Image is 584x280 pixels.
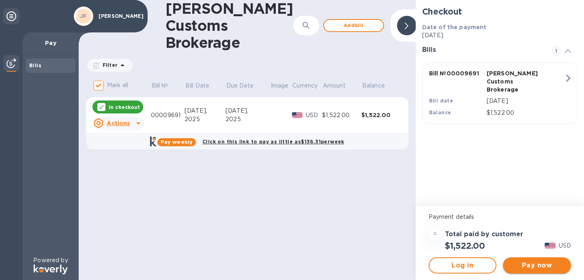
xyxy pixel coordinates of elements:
div: [DATE], [225,107,270,115]
h2: $1,522.00 [445,241,485,251]
button: Log in [429,257,497,274]
b: Bill date [429,98,453,104]
p: $1,522.00 [487,109,564,117]
span: Pay now [509,261,565,270]
h3: Total paid by customer [445,231,523,238]
p: Due Date [226,81,253,90]
img: USD [545,243,556,248]
span: Add bill [331,21,377,30]
p: USD [306,111,322,120]
b: Date of the payment [422,24,487,30]
p: Bill Date [185,81,209,90]
div: $1,522.00 [322,111,361,120]
p: [DATE] [487,97,564,105]
p: Powered by [33,256,68,265]
button: Addbill [323,19,384,32]
p: Payment details [429,213,571,221]
span: Bill № [152,81,179,90]
p: Pay [29,39,72,47]
p: Bill № 00009691 [429,69,483,77]
p: [DATE] [422,31,578,40]
div: 2025 [225,115,270,124]
p: [PERSON_NAME] Customs Brokerage [487,69,541,94]
p: Mark all [107,81,128,90]
div: [DATE], [185,107,225,115]
img: USD [292,112,303,118]
span: Log in [436,261,490,270]
span: Bill Date [185,81,220,90]
u: Actions [107,120,130,126]
p: Balance [362,81,385,90]
h3: Bills [422,46,542,54]
p: Currency [292,81,318,90]
div: = [429,228,442,241]
b: Bills [29,62,41,68]
p: Image [271,81,289,90]
b: Click on this link to pay as little as $136.31 per week [202,139,344,145]
div: 00009691 [151,111,185,120]
p: Filter [99,62,118,68]
div: 2025 [185,115,225,124]
h2: Checkout [422,6,578,17]
p: In checkout [109,104,140,111]
b: JF [80,13,87,19]
span: Amount [323,81,356,90]
p: Amount [323,81,346,90]
p: USD [559,242,571,250]
span: Balance [362,81,395,90]
p: Bill № [152,81,168,90]
span: Due Date [226,81,264,90]
b: Pay weekly [161,139,193,145]
div: $1,522.00 [361,111,401,119]
p: [PERSON_NAME] [99,13,139,19]
b: Balance [429,109,451,115]
img: Logo [34,265,68,274]
button: Pay now [503,257,571,274]
button: Bill №00009691[PERSON_NAME] Customs BrokerageBill date[DATE]Balance$1,522.00 [422,62,578,124]
span: 1 [552,46,561,56]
